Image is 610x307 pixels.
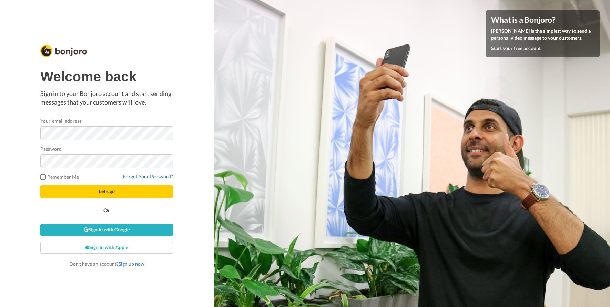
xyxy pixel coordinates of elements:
label: Password [40,145,62,152]
span: Don’t have an account? [69,261,144,267]
p: Sign in to your Bonjoro account and start sending messages that your customers will love. [40,89,173,107]
a: Sign in with Google [40,224,173,236]
h4: What is a Bonjoro? [491,16,594,24]
span: Let's go [99,188,115,194]
label: Remember Me [40,173,79,180]
a: Start your free account [491,45,541,51]
button: Let's go [40,185,173,198]
p: [PERSON_NAME] is the simplest way to send a personal video message to your customers. [491,28,594,41]
h1: Welcome back [40,69,173,84]
label: Your email address [40,117,81,125]
a: Sign up now [119,261,144,267]
a: Forgot Your Password? [123,174,173,179]
input: Remember Me [40,174,46,180]
a: Sign in with Apple [40,241,173,254]
span: Or [102,208,112,213]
